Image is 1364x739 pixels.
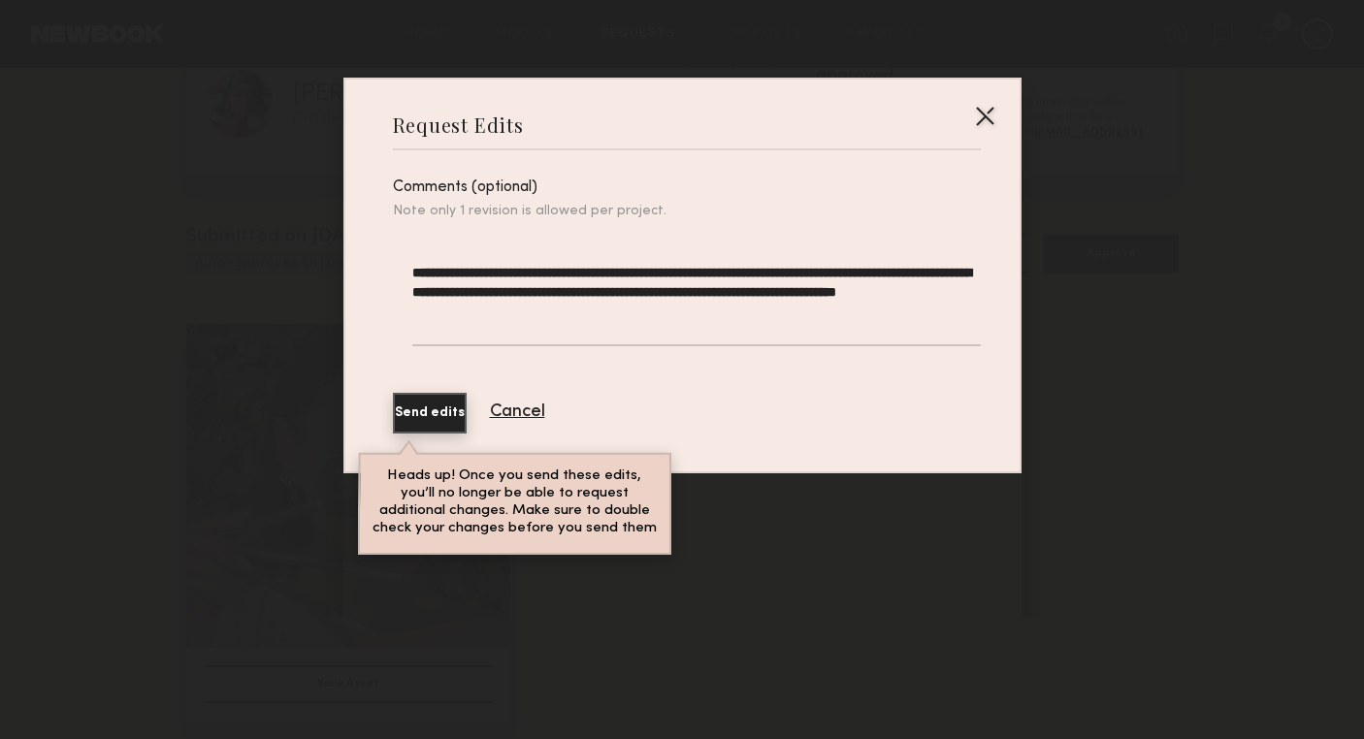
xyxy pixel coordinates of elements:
div: Note only 1 revision is allowed per project. [393,204,981,220]
p: Heads up! Once you send these edits, you’ll no longer be able to request additional changes. Make... [373,466,657,536]
div: Comments (optional) [393,179,981,196]
button: Send edits [393,393,467,434]
div: Request Edits [393,112,524,138]
button: Cancel [490,403,545,421]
